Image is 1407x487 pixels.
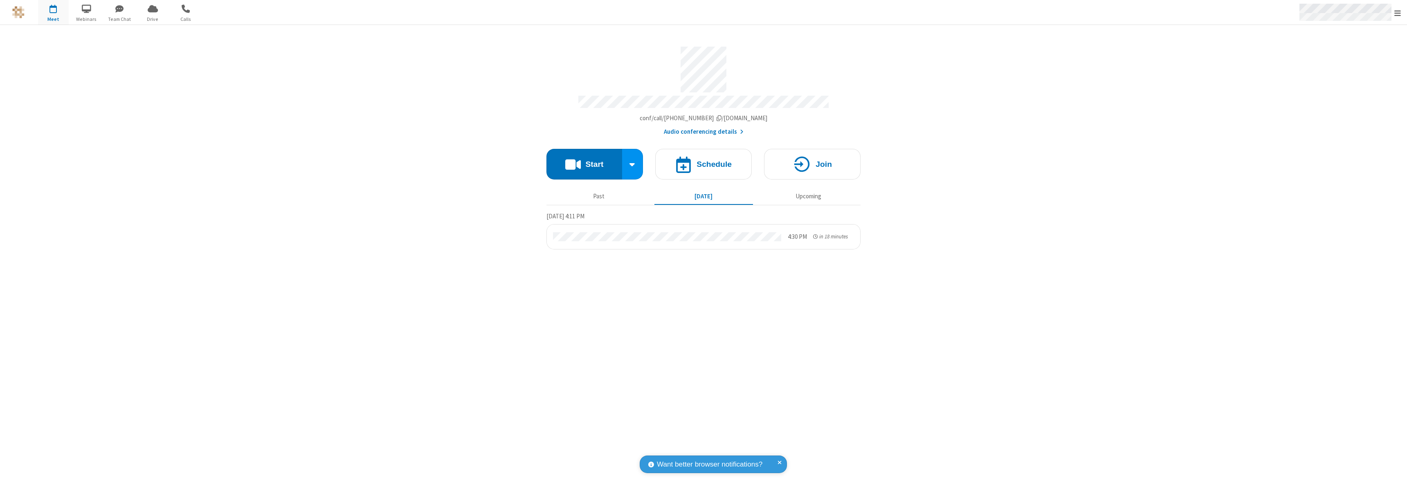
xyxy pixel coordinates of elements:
button: Upcoming [759,189,858,204]
span: in 18 minutes [819,233,848,240]
button: Schedule [655,149,752,180]
button: Start [546,149,622,180]
button: Join [764,149,861,180]
button: Audio conferencing details [664,127,744,137]
button: Past [550,189,648,204]
h4: Schedule [697,160,732,168]
h4: Start [585,160,603,168]
button: Copy my meeting room linkCopy my meeting room link [640,114,768,123]
span: Copy my meeting room link [640,114,768,122]
span: Calls [171,16,201,23]
div: 4:30 PM [788,232,807,242]
span: Meet [38,16,69,23]
img: QA Selenium DO NOT DELETE OR CHANGE [12,6,25,18]
h4: Join [816,160,832,168]
button: [DATE] [654,189,753,204]
span: [DATE] 4:11 PM [546,212,584,220]
span: Team Chat [104,16,135,23]
span: Drive [137,16,168,23]
section: Today's Meetings [546,211,861,249]
span: Want better browser notifications? [657,459,762,470]
iframe: Chat [1387,466,1401,481]
span: Webinars [71,16,102,23]
div: Start conference options [622,149,643,180]
section: Account details [546,40,861,137]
